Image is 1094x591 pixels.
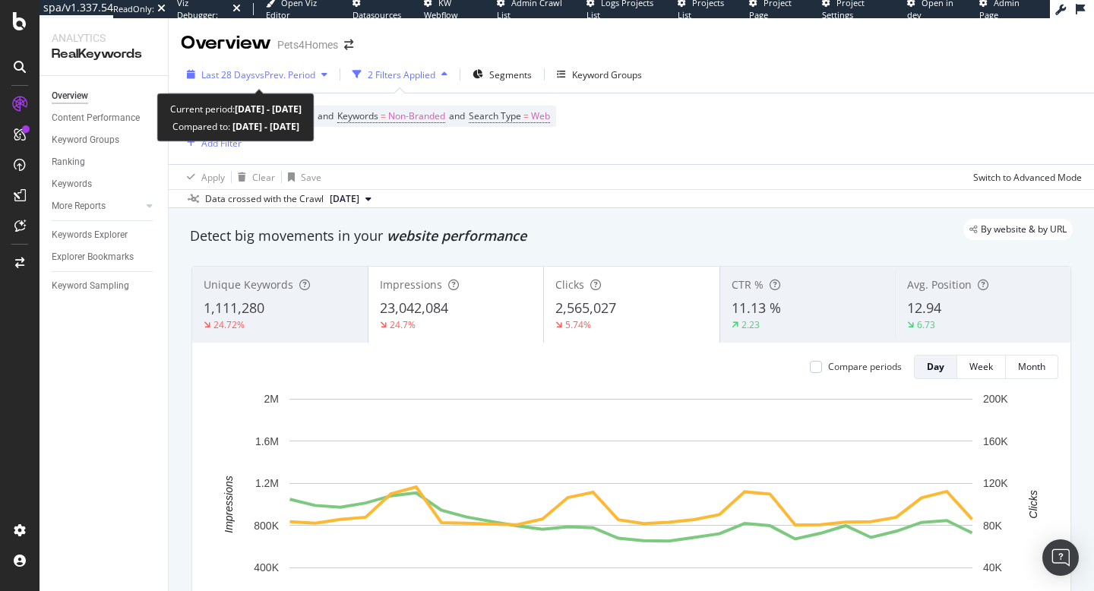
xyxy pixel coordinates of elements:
span: Last 28 Days [201,68,255,81]
a: Content Performance [52,110,157,126]
text: 200K [983,393,1008,405]
div: Keyword Groups [52,132,119,148]
button: Week [957,355,1006,379]
span: 23,042,084 [380,299,448,317]
b: [DATE] - [DATE] [235,103,302,115]
text: 400K [254,561,279,574]
div: ReadOnly: [113,3,154,15]
span: 11.13 % [732,299,781,317]
text: 1.2M [255,477,279,489]
span: Segments [489,68,532,81]
div: 2.23 [741,318,760,331]
div: Add Filter [201,137,242,150]
button: 2 Filters Applied [346,62,454,87]
div: 24.7% [390,318,416,331]
a: Keywords Explorer [52,227,157,243]
button: Day [914,355,957,379]
span: Non-Branded [388,106,445,127]
div: Ranking [52,154,85,170]
div: Keywords Explorer [52,227,128,243]
text: Clicks [1027,490,1039,518]
a: Ranking [52,154,157,170]
span: Datasources [353,9,401,21]
span: = [523,109,529,122]
div: More Reports [52,198,106,214]
text: 120K [983,477,1008,489]
span: Avg. Position [907,277,972,292]
a: Overview [52,88,157,104]
span: 2025 Sep. 28th [330,192,359,206]
div: arrow-right-arrow-left [344,40,353,50]
div: Compared to: [172,118,299,135]
button: Add Filter [181,134,242,152]
span: Web [531,106,550,127]
div: Open Intercom Messenger [1042,539,1079,576]
button: Clear [232,165,275,189]
span: 12.94 [907,299,941,317]
div: Clear [252,171,275,184]
span: Unique Keywords [204,277,293,292]
span: and [449,109,465,122]
a: Keyword Sampling [52,278,157,294]
span: CTR % [732,277,764,292]
div: Data crossed with the Crawl [205,192,324,206]
span: = [381,109,386,122]
div: Day [927,360,944,373]
span: and [318,109,334,122]
div: Content Performance [52,110,140,126]
text: 80K [983,520,1003,532]
span: 2,565,027 [555,299,616,317]
div: Month [1018,360,1045,373]
text: 2M [264,393,279,405]
span: By website & by URL [981,225,1067,234]
text: 800K [254,520,279,532]
span: Search Type [469,109,521,122]
button: [DATE] [324,190,378,208]
a: Keyword Groups [52,132,157,148]
span: Keywords [337,109,378,122]
button: Switch to Advanced Mode [967,165,1082,189]
div: 6.73 [917,318,935,331]
b: [DATE] - [DATE] [230,120,299,133]
div: Keyword Groups [572,68,642,81]
div: 5.74% [565,318,591,331]
div: Pets4Homes [277,37,338,52]
div: 2 Filters Applied [368,68,435,81]
a: Keywords [52,176,157,192]
div: Keywords [52,176,92,192]
a: More Reports [52,198,142,214]
div: 24.72% [213,318,245,331]
div: legacy label [963,219,1073,240]
button: Last 28 DaysvsPrev. Period [181,62,334,87]
button: Month [1006,355,1058,379]
div: Explorer Bookmarks [52,249,134,265]
div: Overview [181,30,271,56]
button: Segments [466,62,538,87]
text: 1.6M [255,435,279,447]
div: Overview [52,88,88,104]
div: RealKeywords [52,46,156,63]
text: Impressions [223,476,235,533]
span: Clicks [555,277,584,292]
span: Impressions [380,277,442,292]
div: Save [301,171,321,184]
span: 1,111,280 [204,299,264,317]
div: Compare periods [828,360,902,373]
div: Current period: [170,100,302,118]
button: Keyword Groups [551,62,648,87]
div: Analytics [52,30,156,46]
div: Switch to Advanced Mode [973,171,1082,184]
div: Week [969,360,993,373]
text: 40K [983,561,1003,574]
div: Apply [201,171,225,184]
button: Apply [181,165,225,189]
text: 160K [983,435,1008,447]
div: Keyword Sampling [52,278,129,294]
span: vs Prev. Period [255,68,315,81]
button: Save [282,165,321,189]
a: Explorer Bookmarks [52,249,157,265]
